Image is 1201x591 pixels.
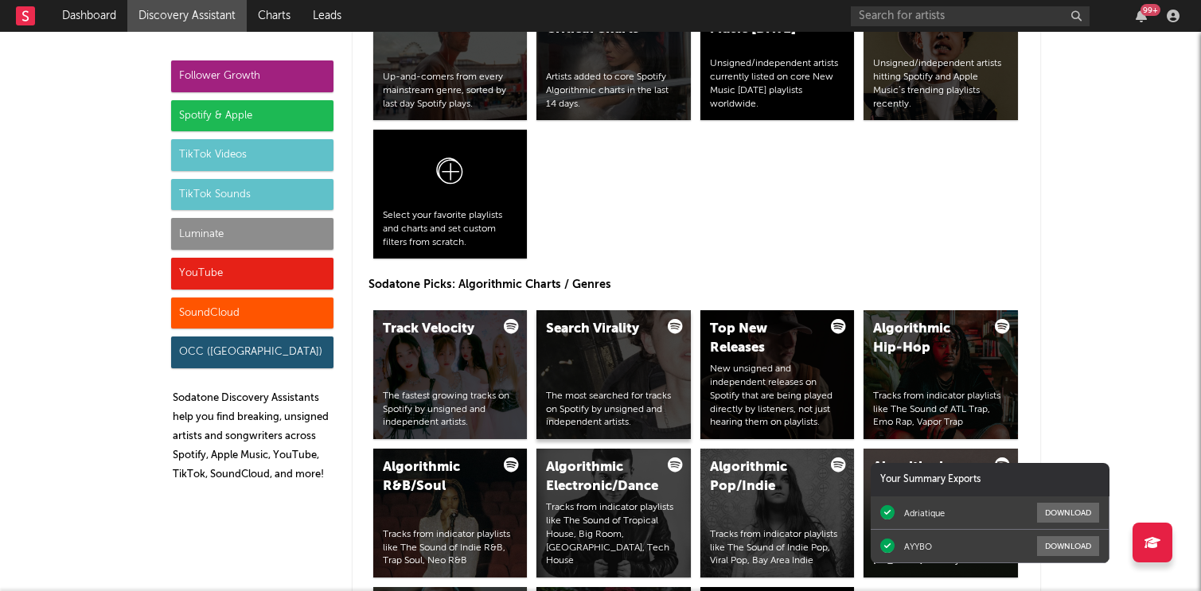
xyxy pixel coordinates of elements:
[383,458,491,496] div: Algorithmic R&B/Soul
[873,390,1008,430] div: Tracks from indicator playlists like The Sound of ATL Trap, Emo Rap, Vapor Trap
[373,449,528,577] a: Algorithmic R&B/SoulTracks from indicator playlists like The Sound of Indie R&B, Trap Soul, Neo R&B
[864,449,1018,577] a: Algorithmic CountryTracks from indicator playlists like The Sound of Country, Alternative Country...
[171,218,333,250] div: Luminate
[171,258,333,290] div: YouTube
[171,297,333,329] div: SoundCloud
[383,320,491,339] div: Track Velocity
[173,389,333,484] p: Sodatone Discovery Assistants help you find breaking, unsigned artists and songwriters across Spo...
[171,60,333,92] div: Follower Growth
[373,130,528,259] a: Select your favorite playlists and charts and set custom filters from scratch.
[873,458,981,496] div: Algorithmic Country
[710,363,845,430] div: New unsigned and independent releases on Spotify that are being played directly by listeners, not...
[171,100,333,132] div: Spotify & Apple
[546,390,681,430] div: The most searched for tracks on Spotify by unsigned and independent artists.
[536,449,691,577] a: Algorithmic Electronic/DanceTracks from indicator playlists like The Sound of Tropical House, Big...
[383,528,518,568] div: Tracks from indicator playlists like The Sound of Indie R&B, Trap Soul, Neo R&B
[710,320,818,358] div: Top New Releases
[864,310,1018,439] a: Algorithmic Hip-HopTracks from indicator playlists like The Sound of ATL Trap, Emo Rap, Vapor Trap
[1141,4,1160,16] div: 99 +
[1037,503,1099,523] button: Download
[546,458,654,496] div: Algorithmic Electronic/Dance
[700,310,855,439] a: Top New ReleasesNew unsigned and independent releases on Spotify that are being played directly b...
[904,507,945,519] div: Adriatique
[383,390,518,430] div: The fastest growing tracks on Spotify by unsigned and independent artists.
[546,501,681,568] div: Tracks from indicator playlists like The Sound of Tropical House, Big Room, [GEOGRAPHIC_DATA], Te...
[171,336,333,368] div: OCC ([GEOGRAPHIC_DATA])
[873,320,981,358] div: Algorithmic Hip-Hop
[373,310,528,439] a: Track VelocityThe fastest growing tracks on Spotify by unsigned and independent artists.
[871,463,1109,496] div: Your Summary Exports
[1037,536,1099,556] button: Download
[710,57,845,111] div: Unsigned/independent artists currently listed on core New Music [DATE] playlists worldwide.
[383,209,518,249] div: Select your favorite playlists and charts and set custom filters from scratch.
[904,541,932,552] div: AYYBO
[536,310,691,439] a: Search ViralityThe most searched for tracks on Spotify by unsigned and independent artists.
[171,139,333,171] div: TikTok Videos
[171,179,333,211] div: TikTok Sounds
[710,528,845,568] div: Tracks from indicator playlists like The Sound of Indie Pop, Viral Pop, Bay Area Indie
[710,458,818,496] div: Algorithmic Pop/Indie
[383,71,518,111] div: Up-and-comers from every mainstream genre, sorted by last day Spotify plays.
[1136,10,1147,22] button: 99+
[873,57,1008,111] div: Unsigned/independent artists hitting Spotify and Apple Music’s trending playlists recently.
[546,320,654,339] div: Search Virality
[546,71,681,111] div: Artists added to core Spotify Algorithmic charts in the last 14 days.
[700,449,855,577] a: Algorithmic Pop/IndieTracks from indicator playlists like The Sound of Indie Pop, Viral Pop, Bay ...
[851,6,1090,26] input: Search for artists
[368,275,1024,294] p: Sodatone Picks: Algorithmic Charts / Genres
